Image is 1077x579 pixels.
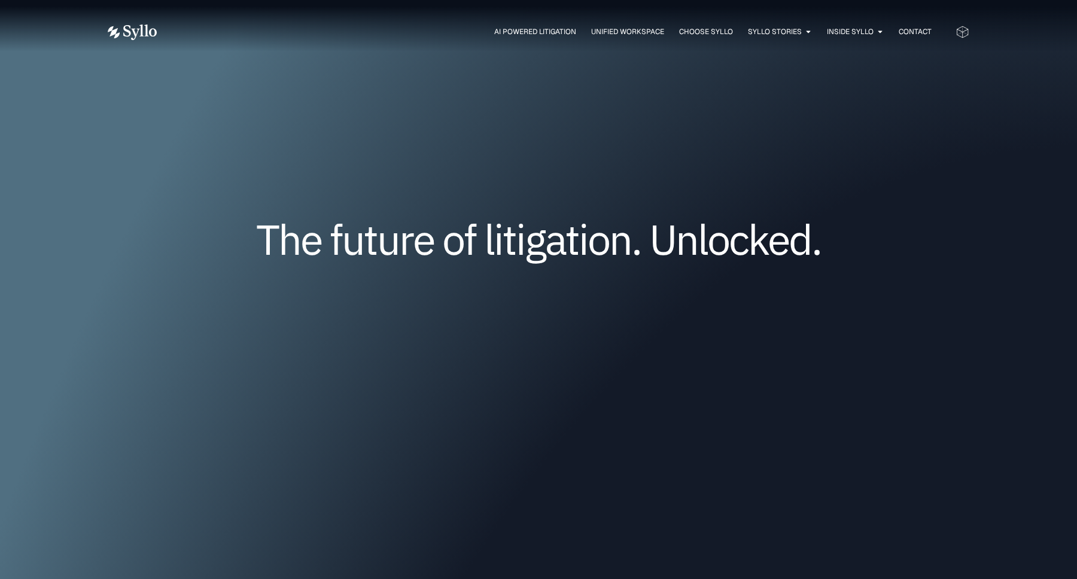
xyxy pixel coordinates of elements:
a: Unified Workspace [591,26,664,37]
div: Menu Toggle [181,26,932,38]
a: Syllo Stories [748,26,802,37]
a: Inside Syllo [827,26,874,37]
nav: Menu [181,26,932,38]
a: AI Powered Litigation [494,26,576,37]
a: Contact [899,26,932,37]
a: Choose Syllo [679,26,733,37]
h1: The future of litigation. Unlocked. [180,220,898,259]
img: Vector [108,25,157,40]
